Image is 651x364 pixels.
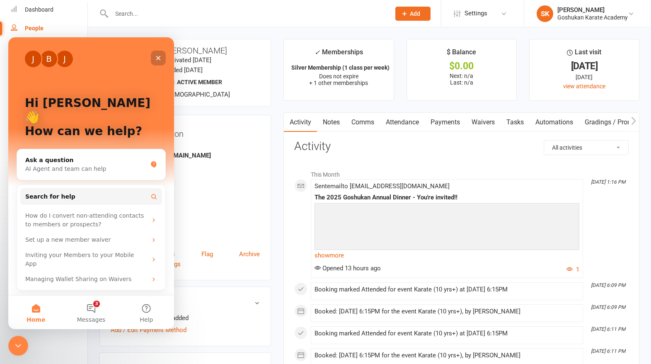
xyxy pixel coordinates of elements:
[55,259,110,292] button: Messages
[111,313,260,323] li: No payment methods added
[131,279,145,285] span: Help
[17,119,139,127] div: Ask a question
[109,8,385,19] input: Search...
[11,0,87,19] a: Dashboard
[17,127,139,136] div: AI Agent and team can help
[425,113,466,132] a: Payments
[466,113,501,132] a: Waivers
[315,286,579,293] div: Booking marked Attended for event Karate (10 yrs+) at [DATE] 6:15PM
[177,79,222,85] span: Active member
[112,228,260,236] div: Location
[315,194,579,201] div: The 2025 Goshukan Annual Dinner - You're invited!!
[112,218,260,226] strong: [DATE]
[106,46,264,55] h3: [PERSON_NAME]
[17,238,139,246] div: Managing Wallet Sharing on Waivers
[291,64,390,71] strong: Silver Membership (1 class per week)
[591,304,625,310] i: [DATE] 6:09 PM
[111,126,260,138] h3: Contact information
[8,37,174,329] iframe: Intercom live chat
[12,171,154,195] div: How do I convert non-attending contacts to members or prospects?
[414,73,509,86] p: Next: n/a Last: n/a
[315,352,579,359] div: Booked: [DATE] 6:15PM for the event Karate (10 yrs+), by [PERSON_NAME]
[309,80,368,86] span: + 1 other memberships
[447,47,476,62] div: $ Balance
[143,13,157,28] div: Close
[112,185,260,193] strong: [STREET_ADDRESS]
[165,91,230,98] span: [DEMOGRAPHIC_DATA]
[294,166,629,179] li: This Month
[591,282,625,288] i: [DATE] 6:09 PM
[294,140,629,153] h3: Activity
[530,113,579,132] a: Automations
[557,6,628,14] div: [PERSON_NAME]
[346,113,380,132] a: Comms
[112,161,260,169] div: Mobile Number
[315,47,363,62] div: Memberships
[410,10,420,17] span: Add
[12,151,154,167] button: Search for help
[557,14,628,21] div: Goshukan Karate Academy
[501,113,530,132] a: Tasks
[315,308,579,315] div: Booked: [DATE] 6:15PM for the event Karate (10 yrs+), by [PERSON_NAME]
[591,326,625,332] i: [DATE] 6:11 PM
[537,73,632,82] div: [DATE]
[8,112,157,143] div: Ask a questionAI Agent and team can help
[8,336,28,356] iframe: Intercom live chat
[11,19,87,38] a: People
[315,49,320,56] i: ✓
[563,83,605,90] a: view attendance
[12,234,154,250] div: Managing Wallet Sharing on Waivers
[315,250,579,261] a: show more
[165,66,203,74] time: Added [DATE]
[165,56,211,64] time: Activated [DATE]
[395,7,431,21] button: Add
[112,178,260,186] div: Address
[414,62,509,70] div: $0.00
[17,87,149,101] p: How can we help?
[315,182,450,190] span: Sent email to [EMAIL_ADDRESS][DOMAIN_NAME]
[591,179,625,185] i: [DATE] 1:16 PM
[284,113,317,132] a: Activity
[111,259,166,292] button: Help
[112,195,260,203] div: Member Number
[18,279,37,285] span: Home
[566,265,579,274] button: 1
[315,330,579,337] div: Booking marked Attended for event Karate (10 yrs+) at [DATE] 6:15PM
[112,168,260,176] strong: 0470176882
[591,348,625,354] i: [DATE] 6:11 PM
[317,113,346,132] a: Notes
[112,235,260,243] strong: [GEOGRAPHIC_DATA]
[201,249,213,259] a: Flag
[111,298,260,307] h3: Wallet
[112,152,260,159] strong: [EMAIL_ADDRESS][DOMAIN_NAME]
[537,62,632,70] div: [DATE]
[112,202,260,209] strong: 388
[25,6,53,13] div: Dashboard
[25,25,44,32] div: People
[567,47,601,62] div: Last visit
[111,325,186,335] a: Add / Edit Payment Method
[380,113,425,132] a: Attendance
[315,265,381,272] span: Opened 13 hours ago
[12,210,154,234] div: Inviting your Members to your Mobile App
[319,73,358,80] span: Does not expire
[537,5,553,22] div: SK
[239,249,260,259] a: Archive
[17,174,139,192] div: How do I convert non-attending contacts to members or prospects?
[69,279,97,285] span: Messages
[12,195,154,210] div: Set up a new member waiver
[112,145,260,153] div: Email
[112,211,260,219] div: Date of Birth
[17,214,139,231] div: Inviting your Members to your Mobile App
[17,155,67,164] span: Search for help
[465,4,487,23] span: Settings
[17,59,149,87] p: Hi [PERSON_NAME] 👋
[17,198,139,207] div: Set up a new member waiver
